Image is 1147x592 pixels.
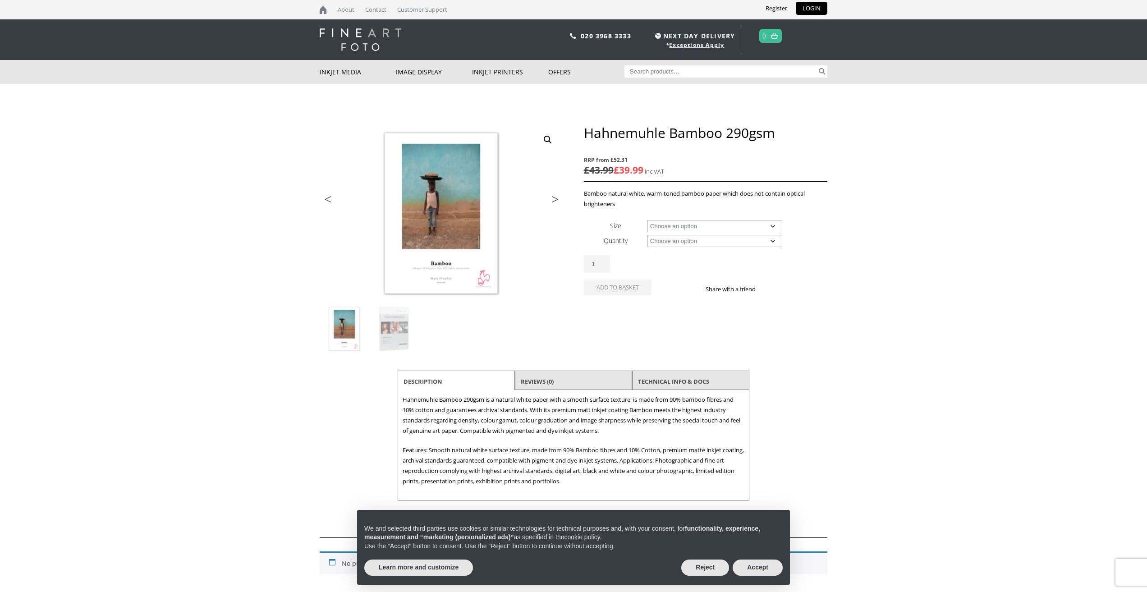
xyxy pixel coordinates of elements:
[364,542,783,551] p: Use the “Accept” button to consent. Use the “Reject” button to continue without accepting.
[604,236,628,245] label: Quantity
[653,31,735,41] span: NEXT DAY DELIVERY
[624,65,817,78] input: Search products…
[350,503,797,592] div: Notice
[364,560,473,576] button: Learn more and customize
[584,124,827,141] h1: Hahnemuhle Bamboo 290gsm
[766,285,774,293] img: facebook sharing button
[581,32,631,40] a: 020 3968 3333
[370,305,418,353] img: Hahnemuhle Bamboo 290gsm - Image 2
[320,28,401,51] img: logo-white.svg
[472,60,548,84] a: Inkjet Printers
[564,533,600,541] a: cookie policy
[638,373,709,390] a: TECHNICAL INFO & DOCS
[403,445,744,486] p: Features: Smooth natural white surface texture, made from 90% Bamboo fibres and 10% Cotton, premi...
[655,33,661,39] img: time.svg
[540,132,556,148] a: View full-screen image gallery
[403,395,744,436] p: Hahnemuhle Bamboo 290gsm is a natural white paper with a smooth surface texture; is made from 90%...
[584,280,651,295] button: Add to basket
[584,155,827,165] span: RRP from £52.31
[584,188,827,209] p: Bamboo natural white, warm-toned bamboo paper which does not contain optical brighteners
[796,2,827,15] a: LOGIN
[610,221,621,230] label: Size
[762,29,766,42] a: 0
[584,255,610,273] input: Product quantity
[681,560,729,576] button: Reject
[548,60,624,84] a: Offers
[817,65,827,78] button: Search
[320,60,396,84] a: Inkjet Media
[759,2,794,15] a: Register
[614,164,619,176] span: £
[777,285,785,293] img: twitter sharing button
[320,523,827,538] h2: Related products
[614,164,643,176] bdi: 39.99
[404,373,442,390] a: Description
[584,164,614,176] bdi: 43.99
[669,41,724,49] a: Exceptions Apply
[396,60,472,84] a: Image Display
[570,33,576,39] img: phone.svg
[584,164,589,176] span: £
[320,551,827,574] div: No products were found matching your selection.
[788,285,795,293] img: email sharing button
[733,560,783,576] button: Accept
[771,33,778,39] img: basket.svg
[364,525,760,541] strong: functionality, experience, measurement and “marketing (personalized ads)”
[364,524,783,542] p: We and selected third parties use cookies or similar technologies for technical purposes and, wit...
[521,373,554,390] a: Reviews (0)
[320,305,369,353] img: Hahnemuhle Bamboo 290gsm
[706,284,766,294] p: Share with a friend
